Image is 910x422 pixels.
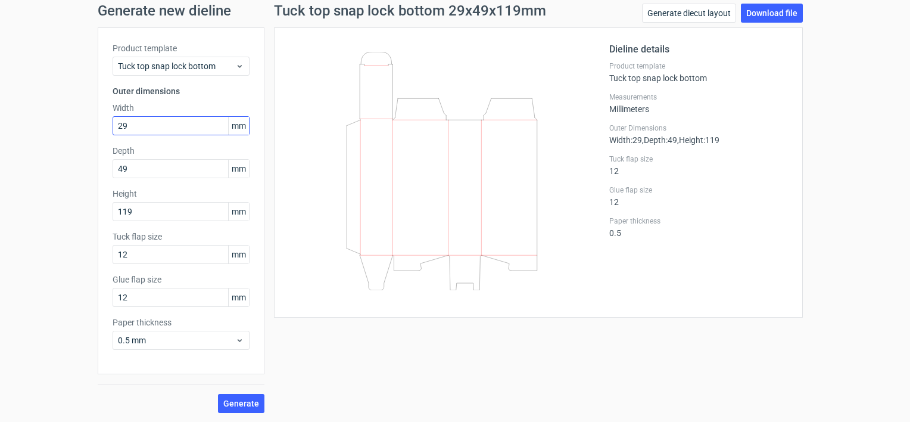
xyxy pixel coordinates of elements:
[118,60,235,72] span: Tuck top snap lock bottom
[113,316,250,328] label: Paper thickness
[609,154,788,176] div: 12
[609,92,788,102] label: Measurements
[609,216,788,238] div: 0.5
[609,92,788,114] div: Millimeters
[113,274,250,286] label: Glue flap size
[677,135,719,145] span: , Height : 119
[118,334,235,346] span: 0.5 mm
[113,85,250,97] h3: Outer dimensions
[609,185,788,207] div: 12
[113,145,250,157] label: Depth
[609,135,642,145] span: Width : 29
[741,4,803,23] a: Download file
[609,123,788,133] label: Outer Dimensions
[228,203,249,221] span: mm
[642,4,736,23] a: Generate diecut layout
[609,154,788,164] label: Tuck flap size
[609,42,788,57] h2: Dieline details
[609,61,788,71] label: Product template
[609,61,788,83] div: Tuck top snap lock bottom
[642,135,677,145] span: , Depth : 49
[609,216,788,226] label: Paper thickness
[228,246,249,263] span: mm
[274,4,546,18] h1: Tuck top snap lock bottom 29x49x119mm
[113,42,250,54] label: Product template
[113,102,250,114] label: Width
[113,188,250,200] label: Height
[609,185,788,195] label: Glue flap size
[113,231,250,243] label: Tuck flap size
[228,117,249,135] span: mm
[98,4,812,18] h1: Generate new dieline
[228,288,249,306] span: mm
[228,160,249,178] span: mm
[218,394,264,413] button: Generate
[223,399,259,408] span: Generate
